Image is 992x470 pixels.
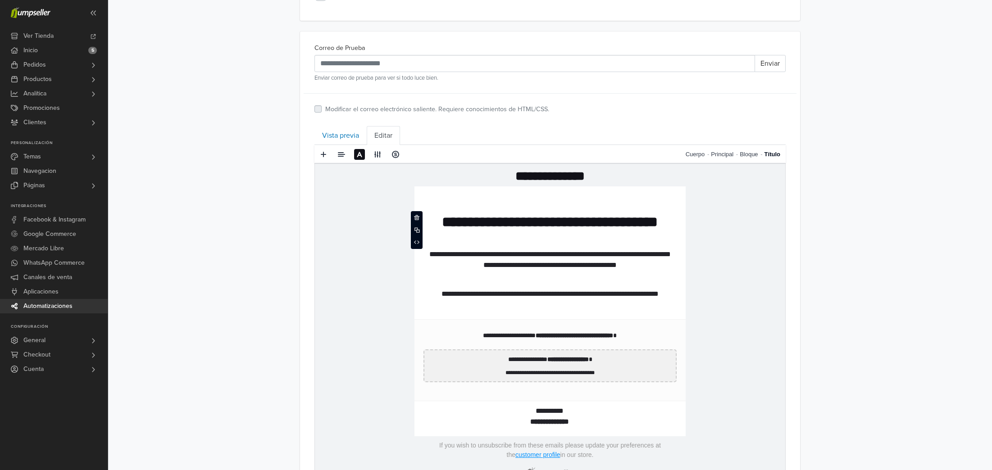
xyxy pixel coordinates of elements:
span: Navegacion [23,164,56,178]
a: Editar [367,126,400,145]
span: Aplicaciones [23,285,59,299]
span: Clientes [23,115,46,130]
span: Mercado Libre [23,241,64,256]
span: Analítica [23,86,46,101]
a: Título [764,145,780,163]
span: 5 [88,47,97,54]
img: jumpseller-logo-footer-grey.png [206,296,264,323]
a: customer profile [200,288,246,295]
label: Modificar el correo electrónico saliente. Requiere conocimientos de HTML/CSS. [325,104,549,114]
span: Cuenta [23,362,44,376]
a: Bloque [740,145,764,163]
span: Inicio [23,43,38,58]
span: Promociones [23,101,60,115]
a: Principal [711,145,740,163]
span: Temas [23,149,41,164]
p: Integraciones [11,203,108,209]
span: Pedidos [23,58,46,72]
span: Checkout [23,348,50,362]
input: Recipient's username [314,55,755,72]
p: Personalización [11,140,108,146]
label: Correo de Prueba [314,43,365,53]
span: Automatizaciones [23,299,73,313]
p: Configuración [11,324,108,330]
small: Enviar correo de prueba para ver si todo luce bien. [314,74,786,82]
a: Cuerpo [686,145,711,163]
span: Páginas [23,178,45,193]
p: If you wish to unsubscribe from these emails please update your preferences at the [124,278,346,295]
span: Canales de venta [23,270,72,285]
span: Productos [23,72,52,86]
span: Ver Tienda [23,29,54,43]
a: Vista previa [314,126,367,145]
span: Google Commerce [23,227,76,241]
p: in our store. [246,288,279,295]
span: General [23,333,46,348]
button: Enviar [755,55,786,72]
span: WhatsApp Commerce [23,256,85,270]
span: Facebook & Instagram [23,212,86,227]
